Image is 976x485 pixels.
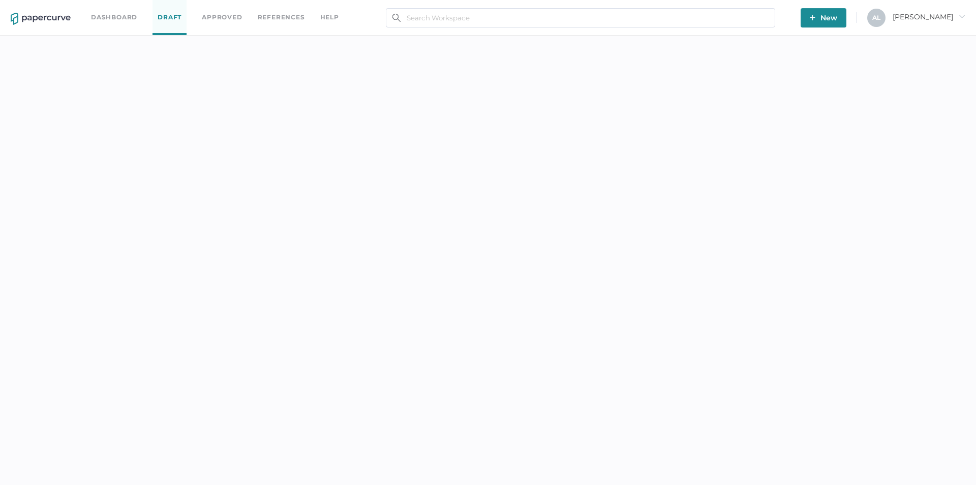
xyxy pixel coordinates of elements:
span: [PERSON_NAME] [893,12,965,21]
input: Search Workspace [386,8,775,27]
a: Dashboard [91,12,137,23]
i: arrow_right [958,13,965,20]
span: New [810,8,837,27]
div: help [320,12,339,23]
a: References [258,12,305,23]
img: search.bf03fe8b.svg [392,14,401,22]
span: A L [872,14,880,21]
img: plus-white.e19ec114.svg [810,15,815,20]
img: papercurve-logo-colour.7244d18c.svg [11,13,71,25]
a: Approved [202,12,242,23]
button: New [801,8,846,27]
